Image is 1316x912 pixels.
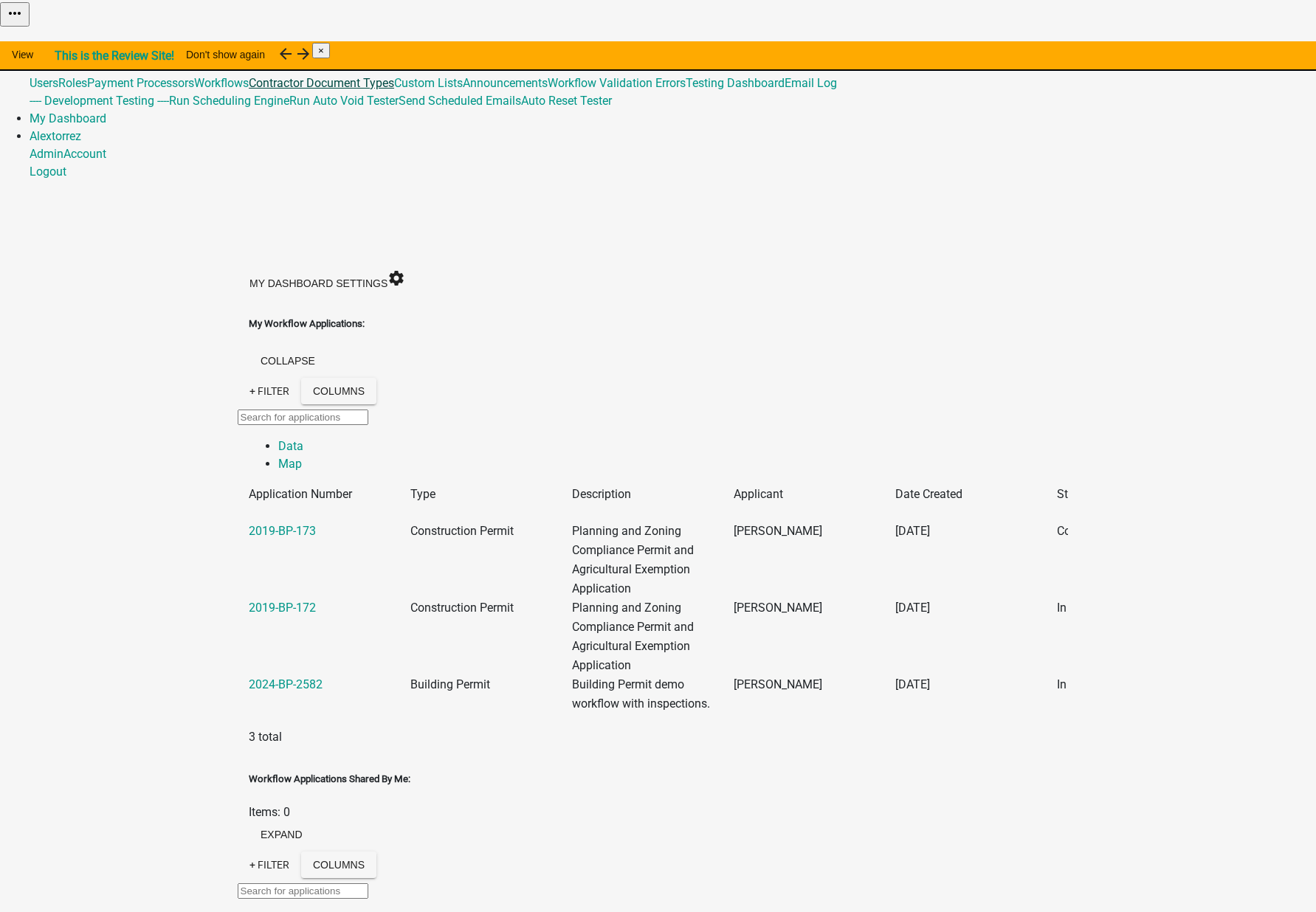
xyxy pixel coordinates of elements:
datatable-header-cell: Application Number [249,485,410,504]
button: expand [249,821,314,848]
i: settings [387,269,405,287]
datatable-header-cell: Status [1057,485,1219,504]
span: Building Permit demo workflow with inspections. [572,677,710,711]
a: 2019-BP-173 [249,524,316,538]
span: × [318,45,324,56]
a: Auto Reset Tester [521,94,612,108]
a: + Filter [238,378,301,404]
a: Data [278,439,303,453]
span: Alex Torrez [734,524,822,538]
a: Roles [58,76,87,90]
div: collapse [249,378,1068,756]
a: Map [278,457,302,471]
span: In Progress [1057,601,1115,615]
span: Alex Torrez [734,677,822,691]
span: Planning and Zoning Compliance Permit and Agricultural Exemption Application [572,601,694,672]
span: Applicant [734,487,783,501]
button: Don't show again [174,41,277,68]
span: Description [572,487,631,501]
datatable-header-cell: Type [410,485,572,504]
datatable-header-cell: Applicant [734,485,895,504]
span: 11/08/2024 [895,677,930,691]
a: Logout [30,165,66,179]
div: Items: 0 [249,804,1068,821]
span: Construction Permit [410,524,514,538]
a: Payment Processors [87,76,194,90]
span: Alex Torrez [734,601,822,615]
a: 2019-BP-172 [249,601,316,615]
span: Application Number [249,487,352,501]
a: Admin [30,41,63,55]
i: more_horiz [6,4,24,22]
div: Global [30,75,1316,110]
a: Custom Lists [394,76,463,90]
i: arrow_forward [294,45,312,63]
div: 3 total [249,728,1068,746]
a: ---- Development Testing ---- [30,94,169,108]
button: Columns [301,851,376,878]
a: Alextorrez [30,129,81,143]
i: arrow_back [277,45,294,63]
a: + Filter [238,851,301,878]
button: Columns [301,378,376,404]
a: Email Log [785,76,837,90]
span: Date Created [895,487,962,501]
span: 11/12/2024 [895,601,930,615]
span: Completed [1057,524,1113,538]
a: Contractor Document Types [249,76,394,90]
a: Run Scheduling Engine [169,94,289,108]
input: Search for applications [238,883,368,899]
button: Close [312,43,330,58]
span: Building Permit [410,677,490,691]
a: Users [30,76,58,90]
span: My Dashboard Settings [249,277,387,289]
span: In Progress [1057,677,1115,691]
a: Workflow Validation Errors [548,76,686,90]
span: Type [410,487,435,501]
datatable-header-cell: Date Created [895,485,1057,504]
datatable-header-cell: Description [572,485,734,504]
span: Status [1057,487,1091,501]
h5: Workflow Applications Shared By Me: [249,772,1068,787]
span: Planning and Zoning Compliance Permit and Agricultural Exemption Application [572,524,694,595]
a: Workflows [194,76,249,90]
a: 2024-BP-2582 [249,677,323,691]
span: Construction Permit [410,601,514,615]
a: Run Auto Void Tester [289,94,399,108]
h5: My Workflow Applications: [249,317,1068,331]
a: Admin [30,147,63,161]
a: My Dashboard [30,111,106,125]
input: Search for applications [238,410,368,425]
button: collapse [249,348,327,374]
a: Send Scheduled Emails [399,94,521,108]
strong: This is the Review Site! [55,49,174,63]
div: Alextorrez [30,145,1316,181]
a: Announcements [463,76,548,90]
a: Testing Dashboard [686,76,785,90]
button: My Dashboard Settingssettings [238,263,417,297]
span: 11/26/2024 [895,524,930,538]
a: Account [63,147,106,161]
